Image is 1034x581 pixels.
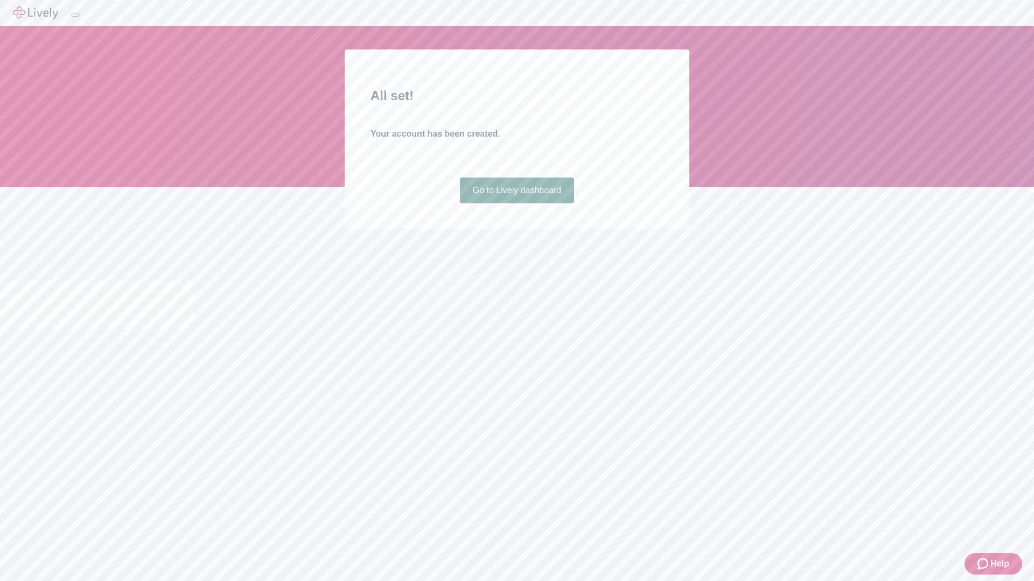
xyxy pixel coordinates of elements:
[965,553,1022,575] button: Zendesk support iconHelp
[371,127,663,140] h4: Your account has been created.
[990,557,1009,570] span: Help
[13,6,58,19] img: Lively
[460,178,575,203] a: Go to Lively dashboard
[71,13,80,17] button: Log out
[371,86,663,105] h2: All set!
[977,557,990,570] svg: Zendesk support icon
